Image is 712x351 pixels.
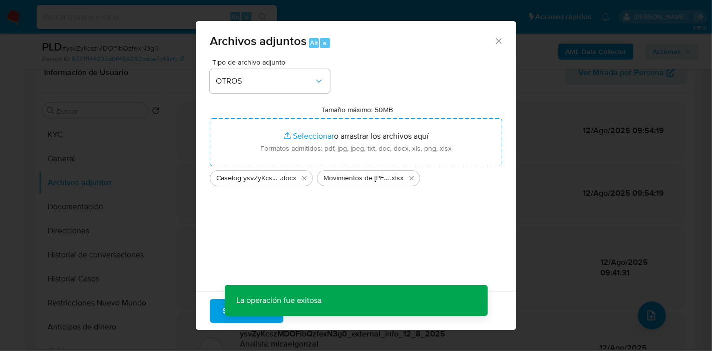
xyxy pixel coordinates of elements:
p: La operación fue exitosa [225,285,334,316]
span: OTROS [216,76,314,86]
button: Subir archivo [210,299,283,323]
label: Tamaño máximo: 50MB [322,105,394,114]
span: Movimientos de [PERSON_NAME] [323,173,390,183]
span: .docx [280,173,296,183]
span: Archivos adjuntos [210,32,306,50]
span: Subir archivo [223,300,270,322]
span: a [323,38,326,48]
button: Eliminar Movimientos de Enzo Ariel Gomez.xlsx [406,172,418,184]
span: Tipo de archivo adjunto [212,59,332,66]
span: Cancelar [300,300,333,322]
ul: Archivos seleccionados [210,166,502,186]
button: Eliminar Caselog ysvZyKcszMDOFibQzfexN3g0_2025_07_17_21_45_42.docx [298,172,310,184]
button: OTROS [210,69,330,93]
button: Cerrar [494,36,503,45]
span: Alt [310,38,318,48]
span: Caselog ysvZyKcszMDOFibQzfexN3g0_2025_07_17_21_45_42 [216,173,280,183]
span: .xlsx [390,173,404,183]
